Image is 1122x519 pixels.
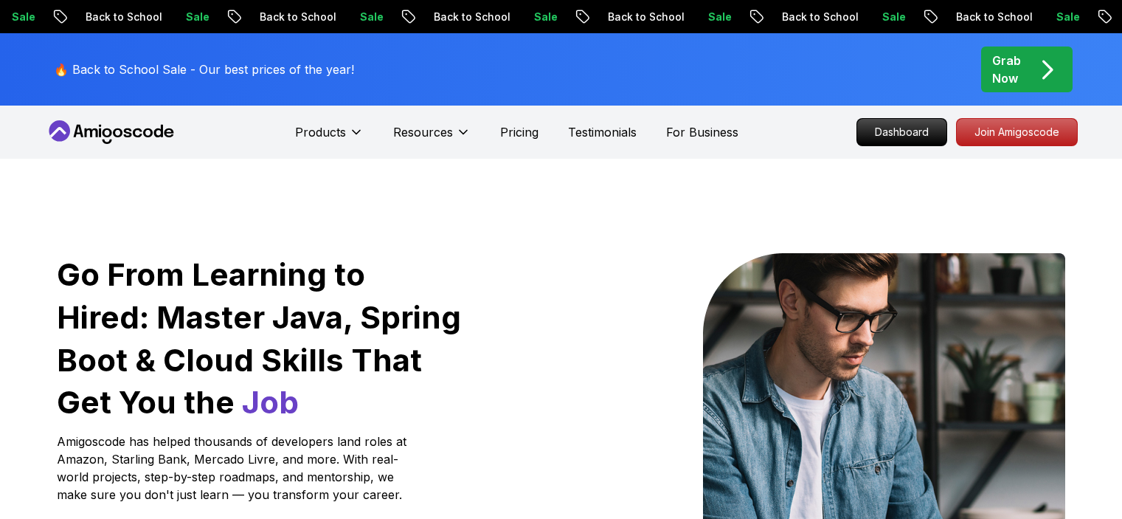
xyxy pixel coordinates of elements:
[992,52,1021,87] p: Grab Now
[63,10,111,24] p: Sale
[485,10,586,24] p: Back to School
[666,123,738,141] a: For Business
[586,10,633,24] p: Sale
[834,10,934,24] p: Back to School
[934,10,981,24] p: Sale
[856,118,947,146] a: Dashboard
[57,433,411,503] p: Amigoscode has helped thousands of developers land roles at Amazon, Starling Bank, Mercado Livre,...
[54,61,354,78] p: 🔥 Back to School Sale - Our best prices of the year!
[295,123,346,141] p: Products
[568,123,637,141] a: Testimonials
[393,123,471,153] button: Resources
[659,10,760,24] p: Back to School
[238,10,285,24] p: Sale
[956,118,1078,146] a: Join Amigoscode
[242,383,299,421] span: Job
[1008,10,1108,24] p: Back to School
[393,123,453,141] p: Resources
[57,253,463,424] h1: Go From Learning to Hired: Master Java, Spring Boot & Cloud Skills That Get You the
[137,10,238,24] p: Back to School
[295,123,364,153] button: Products
[857,119,946,145] p: Dashboard
[957,119,1077,145] p: Join Amigoscode
[500,123,539,141] a: Pricing
[760,10,807,24] p: Sale
[311,10,412,24] p: Back to School
[412,10,459,24] p: Sale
